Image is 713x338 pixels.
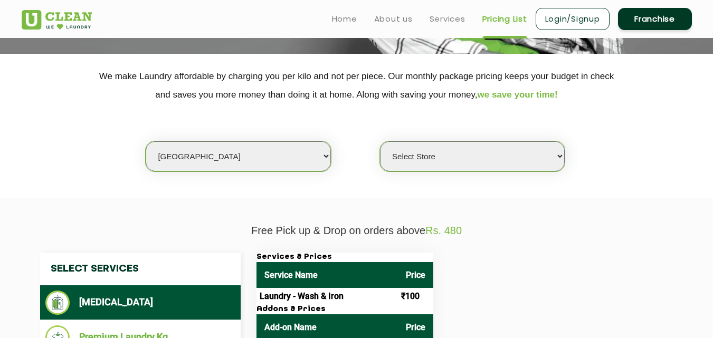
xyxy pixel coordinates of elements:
img: Dry Cleaning [45,291,70,315]
a: Login/Signup [536,8,610,30]
li: [MEDICAL_DATA] [45,291,235,315]
a: Home [332,13,357,25]
a: Franchise [618,8,692,30]
td: Laundry - Wash & Iron [256,288,398,305]
img: UClean Laundry and Dry Cleaning [22,10,92,30]
a: About us [374,13,413,25]
th: Service Name [256,262,398,288]
h3: Addons & Prices [256,305,433,314]
p: Free Pick up & Drop on orders above [22,225,692,237]
a: Pricing List [482,13,527,25]
td: ₹100 [398,288,433,305]
p: We make Laundry affordable by charging you per kilo and not per piece. Our monthly package pricin... [22,67,692,104]
h4: Select Services [40,253,241,285]
a: Services [430,13,465,25]
h3: Services & Prices [256,253,433,262]
th: Price [398,262,433,288]
span: Rs. 480 [425,225,462,236]
span: we save your time! [478,90,558,100]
